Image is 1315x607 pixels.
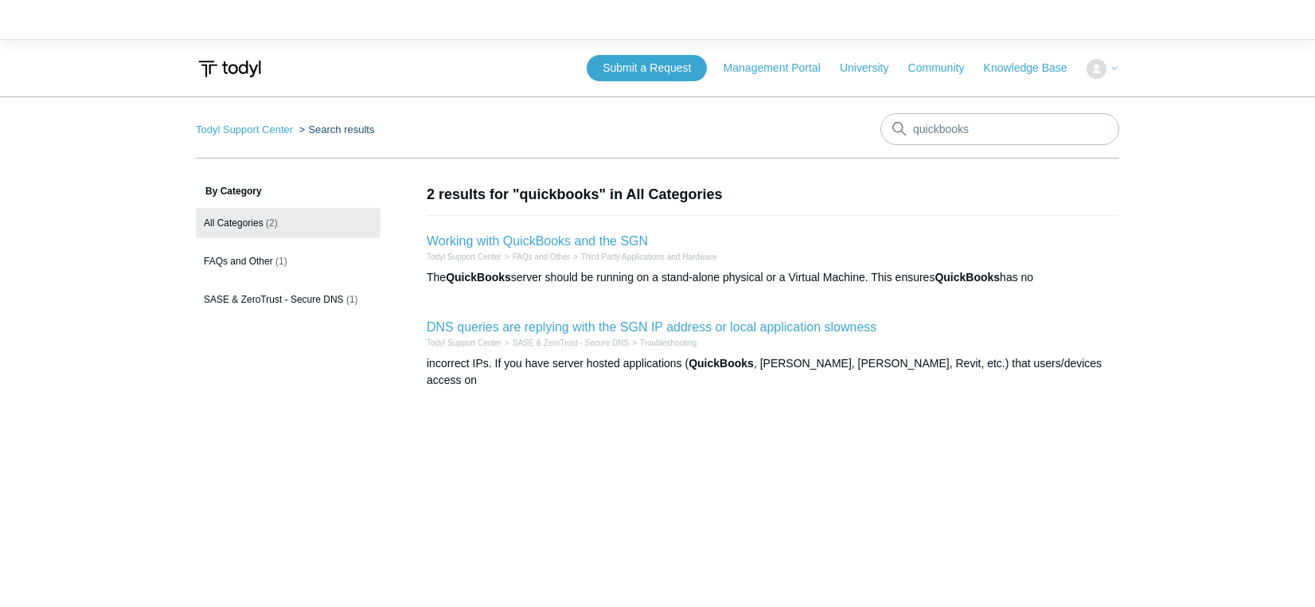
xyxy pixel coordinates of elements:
li: Todyl Support Center [196,123,296,135]
a: FAQs and Other (1) [196,246,380,276]
a: Todyl Support Center [427,253,501,261]
a: Todyl Support Center [196,123,293,135]
a: Working with QuickBooks and the SGN [427,234,648,248]
a: Troubleshooting [640,339,697,347]
h3: By Category [196,184,380,198]
h1: 2 results for "quickbooks" in All Categories [427,184,1119,206]
li: Troubleshooting [629,337,697,349]
div: The server should be running on a stand-alone physical or a Virtual Machine. This ensures has no [427,269,1119,286]
a: Third Party Applications and Hardware [581,253,717,261]
a: SASE & ZeroTrust - Secure DNS [513,339,629,347]
a: Knowledge Base [984,60,1083,76]
div: incorrect IPs. If you have server hosted applications ( , [PERSON_NAME], [PERSON_NAME], Revit, et... [427,355,1119,389]
a: All Categories (2) [196,208,380,238]
em: QuickBooks [446,271,511,284]
li: Todyl Support Center [427,337,501,349]
a: Management Portal [724,60,837,76]
span: FAQs and Other [204,256,273,267]
a: SASE & ZeroTrust - Secure DNS (1) [196,284,380,315]
span: (1) [346,294,358,305]
li: SASE & ZeroTrust - Secure DNS [501,337,629,349]
li: Todyl Support Center [427,251,501,263]
img: Todyl Support Center Help Center home page [196,54,263,84]
a: DNS queries are replying with the SGN IP address or local application slowness [427,320,876,334]
li: FAQs and Other [501,251,570,263]
li: Search results [296,123,375,135]
em: QuickBooks [935,271,1000,284]
a: Todyl Support Center [427,339,501,347]
input: Search [880,113,1119,145]
a: Submit a Request [587,55,707,81]
a: University [840,60,904,76]
a: Community [908,60,981,76]
span: (2) [266,217,278,229]
em: QuickBooks [689,357,754,370]
span: (1) [275,256,287,267]
li: Third Party Applications and Hardware [570,251,716,263]
span: SASE & ZeroTrust - Secure DNS [204,294,344,305]
a: FAQs and Other [513,253,570,261]
span: All Categories [204,217,263,229]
